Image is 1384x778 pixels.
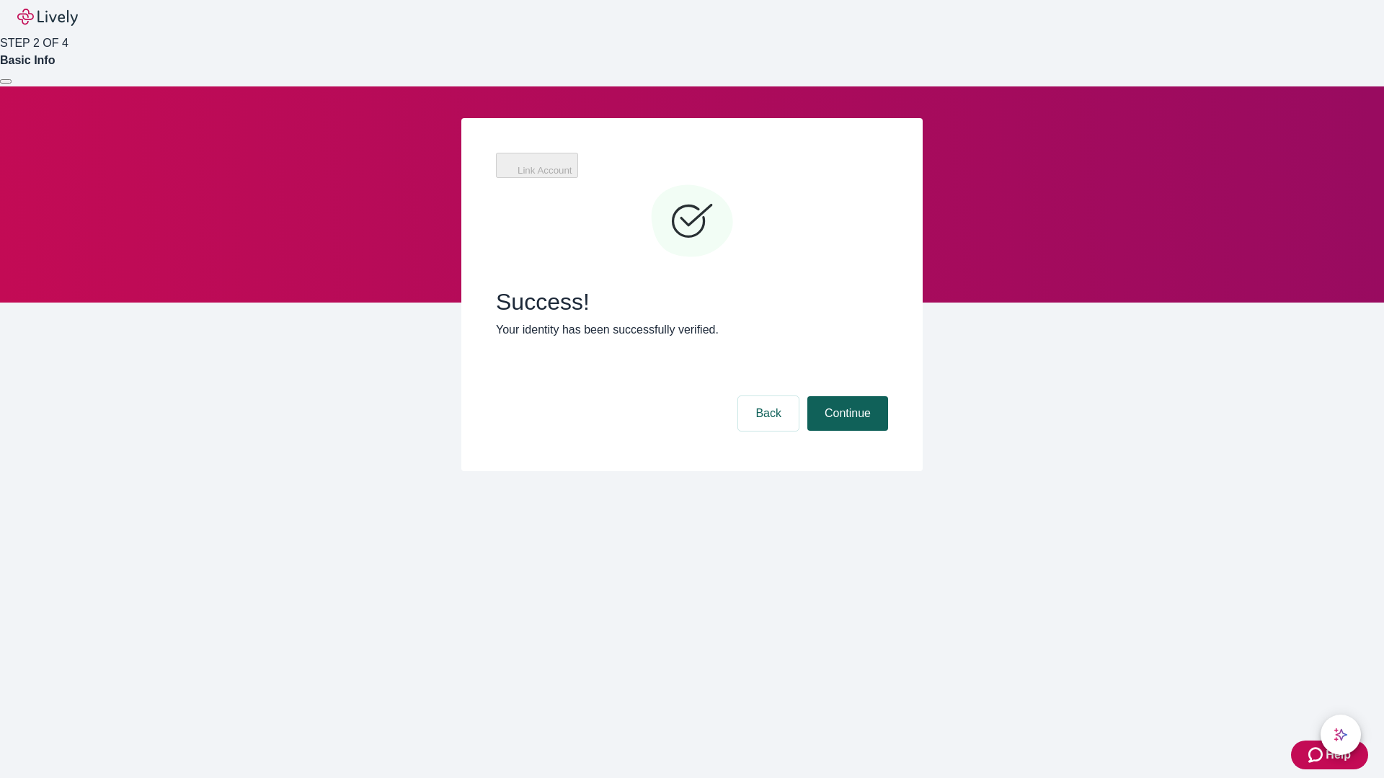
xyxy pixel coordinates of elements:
[1334,728,1348,742] svg: Lively AI Assistant
[1321,715,1361,755] button: chat
[496,321,888,339] p: Your identity has been successfully verified.
[738,396,799,431] button: Back
[807,396,888,431] button: Continue
[17,9,78,26] img: Lively
[1326,746,1351,764] span: Help
[496,153,578,178] button: Link Account
[1291,741,1368,769] button: Zendesk support iconHelp
[496,288,888,316] span: Success!
[649,179,735,265] svg: Checkmark icon
[1308,746,1326,764] svg: Zendesk support icon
